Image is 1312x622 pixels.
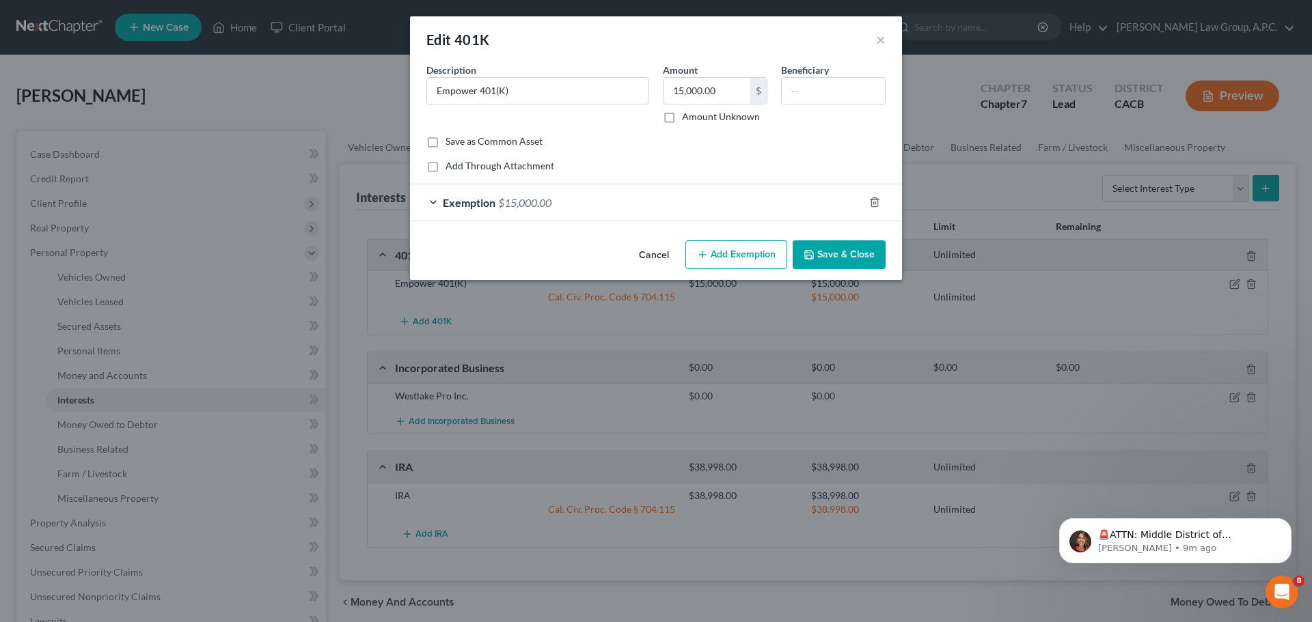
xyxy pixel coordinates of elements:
[750,78,767,104] div: $
[781,63,829,77] label: Beneficiary
[628,242,680,269] button: Cancel
[1294,576,1304,586] span: 8
[443,196,495,209] span: Exemption
[876,31,886,48] button: ×
[664,78,750,104] input: 0.00
[427,78,648,104] input: Describe...
[1266,576,1298,608] iframe: Intercom live chat
[446,135,543,148] label: Save as Common Asset
[793,240,886,269] button: Save & Close
[1039,490,1312,585] iframe: Intercom notifications message
[498,196,551,209] span: $15,000.00
[682,110,760,124] label: Amount Unknown
[663,63,698,77] label: Amount
[685,240,787,269] button: Add Exemption
[426,30,490,49] div: Edit 401K
[446,159,554,173] label: Add Through Attachment
[782,78,885,104] input: --
[426,64,476,76] span: Description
